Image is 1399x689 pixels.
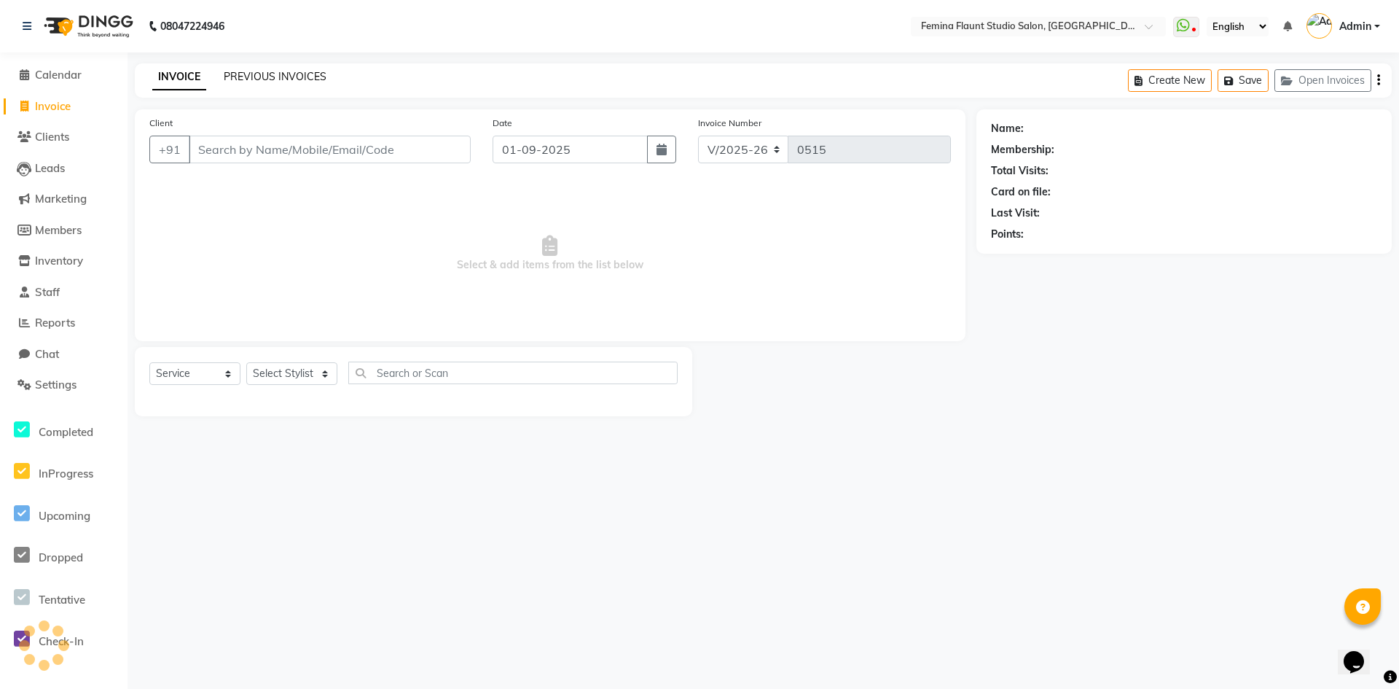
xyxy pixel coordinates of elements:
[4,160,124,177] a: Leads
[1274,69,1371,92] button: Open Invoices
[4,346,124,363] a: Chat
[189,136,471,163] input: Search by Name/Mobile/Email/Code
[37,6,137,47] img: logo
[35,378,77,392] span: Settings
[1128,69,1212,92] button: Create New
[991,227,1024,242] div: Points:
[4,377,124,394] a: Settings
[35,316,75,330] span: Reports
[4,67,124,84] a: Calendar
[224,70,326,83] a: PREVIOUS INVOICES
[4,98,124,115] a: Invoice
[149,117,173,130] label: Client
[4,222,124,239] a: Members
[991,142,1054,157] div: Membership:
[493,117,512,130] label: Date
[35,223,82,237] span: Members
[1306,13,1332,39] img: Admin
[35,130,69,144] span: Clients
[991,184,1051,200] div: Card on file:
[4,253,124,270] a: Inventory
[35,347,59,361] span: Chat
[35,192,87,206] span: Marketing
[39,467,93,480] span: InProgress
[149,136,190,163] button: +91
[35,254,83,268] span: Inventory
[991,206,1040,221] div: Last Visit:
[1218,69,1269,92] button: Save
[4,129,124,146] a: Clients
[149,181,951,327] span: Select & add items from the list below
[4,284,124,301] a: Staff
[4,315,124,332] a: Reports
[35,99,71,113] span: Invoice
[152,64,206,90] a: INVOICE
[348,362,678,384] input: Search or Scan
[35,161,65,175] span: Leads
[39,593,85,607] span: Tentative
[1338,631,1384,674] iframe: chat widget
[160,6,224,47] b: 08047224946
[35,285,60,299] span: Staff
[39,550,83,564] span: Dropped
[35,68,82,82] span: Calendar
[991,121,1024,136] div: Name:
[991,163,1049,179] div: Total Visits:
[39,425,93,439] span: Completed
[39,509,90,523] span: Upcoming
[698,117,761,130] label: Invoice Number
[4,191,124,208] a: Marketing
[1339,19,1371,34] span: Admin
